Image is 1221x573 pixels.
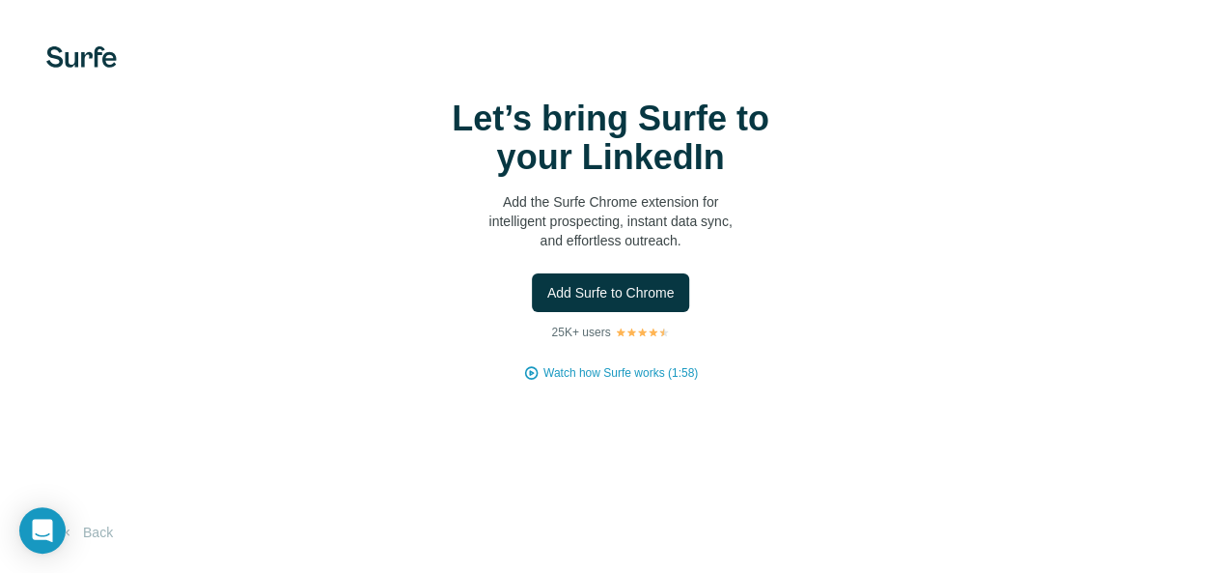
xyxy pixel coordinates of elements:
[418,100,804,177] h1: Let’s bring Surfe to your LinkedIn
[615,327,670,338] img: Rating Stars
[543,364,698,382] button: Watch how Surfe works (1:58)
[19,507,66,554] div: Open Intercom Messenger
[551,324,610,341] p: 25K+ users
[418,192,804,250] p: Add the Surfe Chrome extension for intelligent prospecting, instant data sync, and effortless out...
[547,283,675,302] span: Add Surfe to Chrome
[46,46,117,68] img: Surfe's logo
[46,515,126,550] button: Back
[532,273,690,312] button: Add Surfe to Chrome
